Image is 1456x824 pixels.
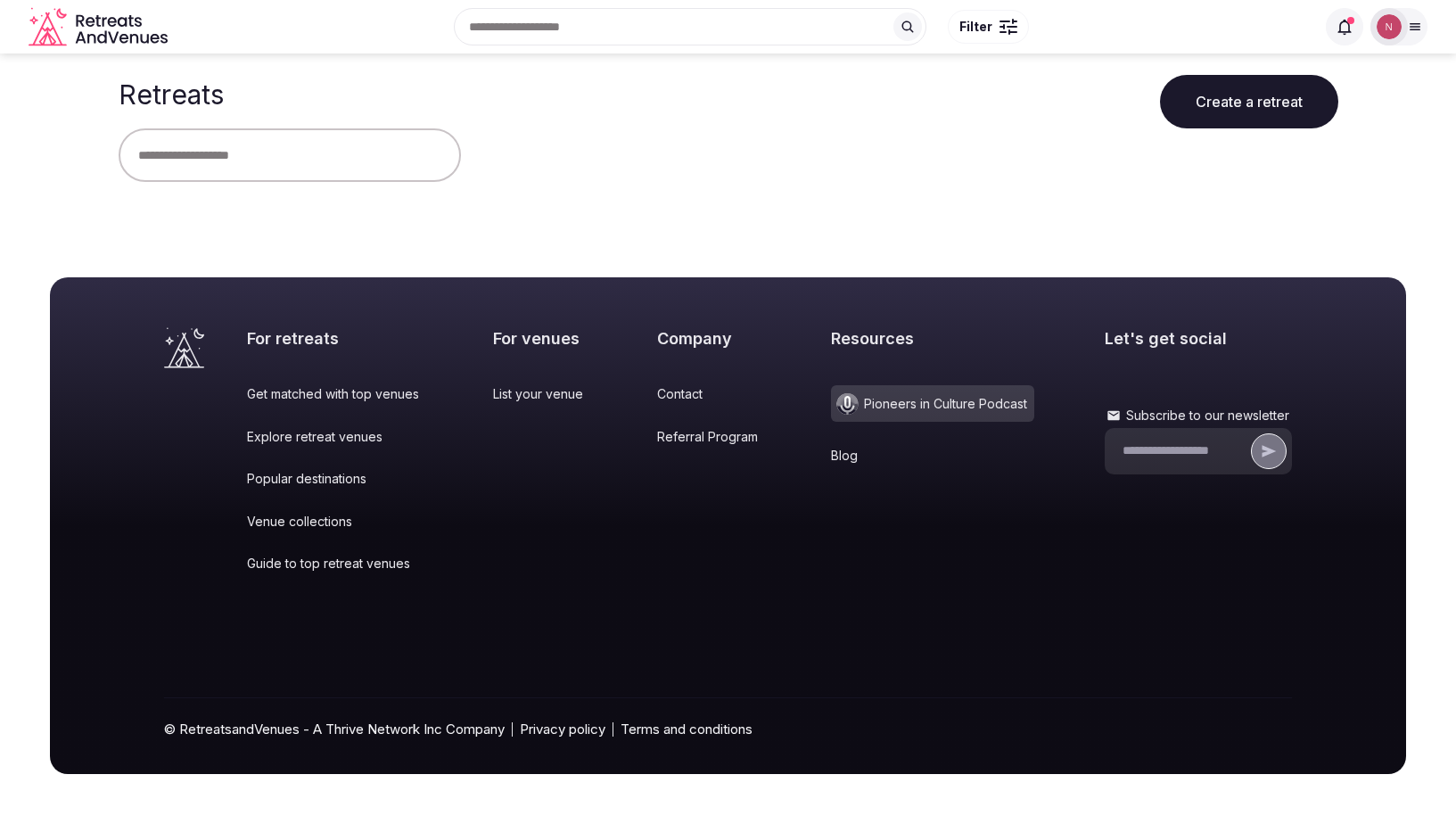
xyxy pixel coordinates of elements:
img: Nathalia Bilotti [1377,14,1402,39]
a: Referral Program [657,428,761,446]
a: Contact [657,385,761,403]
a: Venue collections [247,513,423,531]
span: Filter [959,18,992,36]
svg: Retreats and Venues company logo [29,7,171,47]
button: Create a retreat [1160,75,1338,128]
a: Terms and conditions [621,720,753,738]
label: Subscribe to our newsletter [1105,407,1292,424]
a: Get matched with top venues [247,385,423,403]
a: List your venue [493,385,587,403]
h1: Retreats [119,78,224,111]
a: Visit the homepage [164,327,204,368]
h2: Resources [831,327,1034,350]
a: Blog [831,447,1034,465]
div: © RetreatsandVenues - A Thrive Network Inc Company [164,698,1292,774]
button: Filter [948,10,1029,44]
a: Guide to top retreat venues [247,555,423,573]
a: Popular destinations [247,470,423,488]
a: Explore retreat venues [247,428,423,446]
a: Visit the homepage [29,7,171,47]
h2: For venues [493,327,587,350]
h2: Let's get social [1105,327,1292,350]
a: Privacy policy [520,720,605,738]
a: Pioneers in Culture Podcast [831,385,1034,422]
h2: Company [657,327,761,350]
h2: For retreats [247,327,423,350]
